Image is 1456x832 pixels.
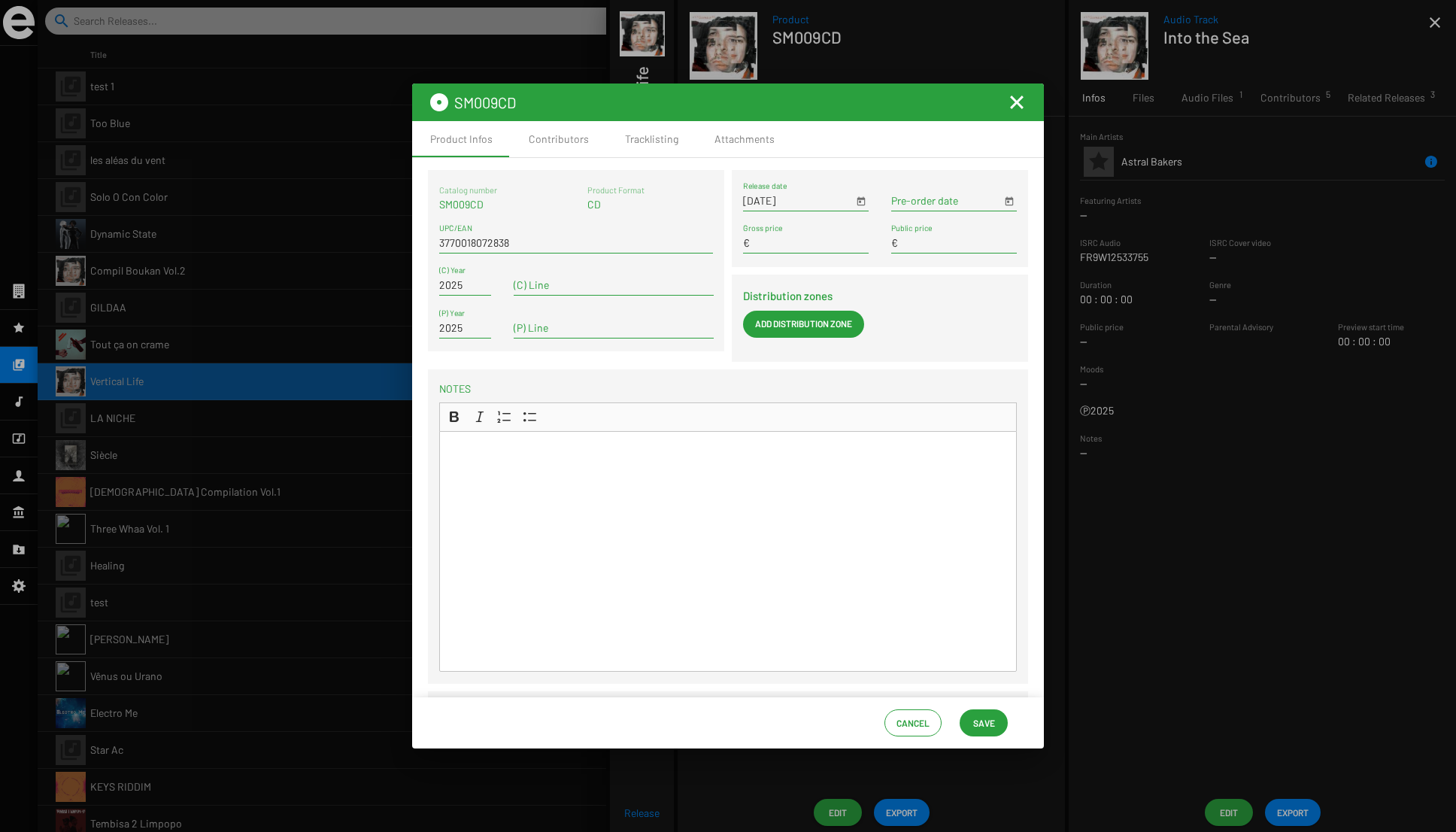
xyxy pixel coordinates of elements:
[439,185,497,195] small: Catalog number
[755,310,852,337] span: Add Distribution Zone
[743,311,864,338] button: Add Distribution Zone
[430,132,493,147] div: Product Infos
[439,197,497,212] p: SM009CD
[625,132,678,147] div: Tracklisting
[454,93,516,111] span: SM009CD
[439,381,1017,396] p: Notes
[743,287,1017,305] h4: Distribution zones
[529,132,589,147] div: Contributors
[853,193,869,208] button: Open calendar
[439,402,1017,432] div: Editor toolbar
[1001,193,1017,208] button: Open calendar
[884,709,942,736] button: Cancel
[973,709,995,736] span: Save
[896,709,930,736] span: Cancel
[587,198,601,211] span: CD
[960,709,1008,736] button: Save
[439,431,1017,672] div: Rich Text Editor, main
[714,132,775,147] div: Attachments
[1008,93,1026,111] button: Fermer la fenêtre
[587,185,645,195] small: Product Format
